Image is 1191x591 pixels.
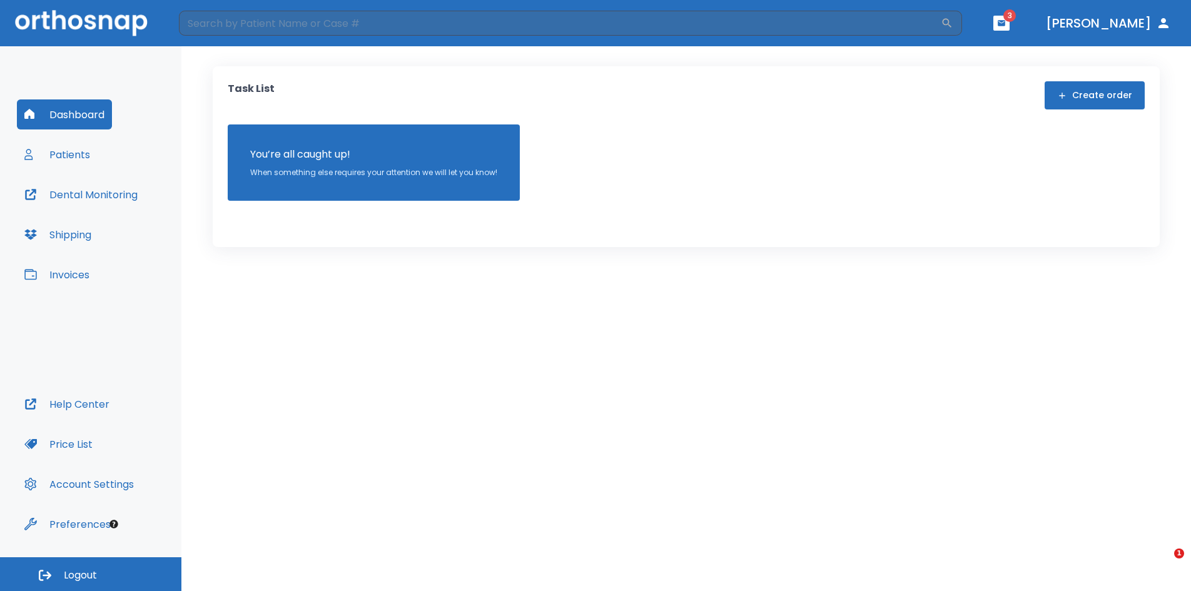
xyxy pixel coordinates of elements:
[17,179,145,210] button: Dental Monitoring
[1174,548,1184,558] span: 1
[17,469,141,499] button: Account Settings
[250,147,497,162] p: You’re all caught up!
[64,568,97,582] span: Logout
[17,99,112,129] button: Dashboard
[17,220,99,250] button: Shipping
[250,167,497,178] p: When something else requires your attention we will let you know!
[17,429,100,459] button: Price List
[228,81,275,109] p: Task List
[17,389,117,419] button: Help Center
[1041,12,1176,34] button: [PERSON_NAME]
[17,139,98,169] button: Patients
[17,509,118,539] button: Preferences
[108,518,119,530] div: Tooltip anchor
[15,10,148,36] img: Orthosnap
[1003,9,1016,22] span: 3
[17,260,97,290] button: Invoices
[179,11,941,36] input: Search by Patient Name or Case #
[1045,81,1145,109] button: Create order
[1148,548,1178,578] iframe: Intercom live chat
